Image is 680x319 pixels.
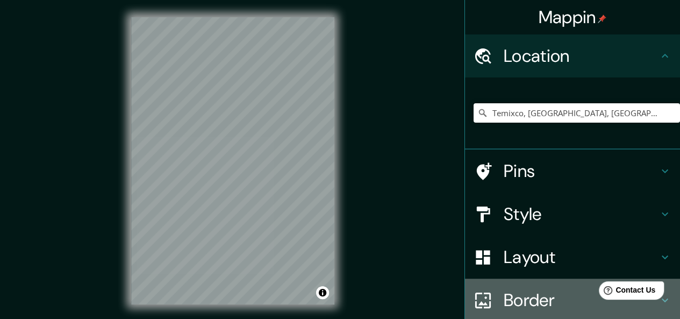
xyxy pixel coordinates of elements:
iframe: Help widget launcher [584,277,668,307]
h4: Location [504,45,658,67]
input: Pick your city or area [474,103,680,123]
img: pin-icon.png [598,15,606,23]
h4: Layout [504,246,658,268]
button: Toggle attribution [316,286,329,299]
div: Location [465,34,680,77]
div: Layout [465,236,680,279]
canvas: Map [131,17,334,304]
h4: Mappin [539,6,607,28]
h4: Border [504,289,658,311]
div: Pins [465,150,680,193]
h4: Pins [504,160,658,182]
div: Style [465,193,680,236]
h4: Style [504,203,658,225]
